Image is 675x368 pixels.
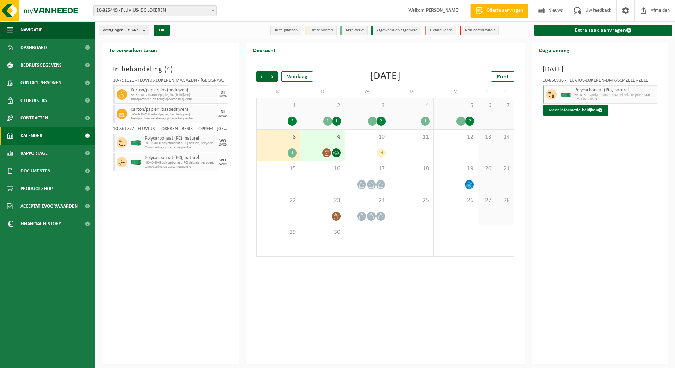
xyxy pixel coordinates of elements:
[482,102,492,110] span: 6
[113,127,228,134] div: 10-861777 - FLUVIUS – LOKEREN - BESIX - LOPPEM - [GEOGRAPHIC_DATA]
[260,102,297,110] span: 1
[393,165,430,173] span: 18
[437,165,474,173] span: 19
[20,92,47,109] span: Gebruikers
[167,66,171,73] span: 4
[574,93,656,97] span: HK-XC-30-G polycarbonaat (PC) deksels, recycleerbaar
[281,71,313,82] div: Vandaag
[534,25,673,36] a: Extra taak aanvragen
[113,64,228,75] h3: In behandeling ( )
[260,228,297,236] span: 29
[93,5,217,16] span: 10-825449 - FLUVIUS- DC LOKEREN
[348,197,386,204] span: 24
[421,117,430,126] div: 1
[377,148,386,158] div: 14
[543,105,608,116] button: Meer informatie bekijken
[221,110,225,114] div: DI
[20,127,42,145] span: Kalender
[246,43,283,57] h2: Overzicht
[470,4,528,18] a: Offerte aanvragen
[154,25,170,36] button: OK
[20,21,42,39] span: Navigatie
[305,26,337,35] li: Uit te voeren
[260,197,297,204] span: 22
[437,197,474,204] span: 26
[393,197,430,204] span: 25
[371,26,421,35] li: Afgewerkt en afgemeld
[256,85,301,98] td: M
[437,102,474,110] span: 5
[304,134,341,142] span: 9
[102,43,164,57] h2: Te verwerken taken
[145,141,216,146] span: HK-XC-40-G polycarbonaat (PC) deksels, recycleerbaar
[332,117,341,126] div: 1
[260,165,297,173] span: 15
[4,352,118,368] iframe: chat widget
[20,39,47,56] span: Dashboard
[131,97,216,102] span: Transport heen-en-terug op vaste frequentie
[348,165,386,173] span: 17
[20,162,50,180] span: Documenten
[260,133,297,141] span: 8
[20,215,61,233] span: Financial History
[221,91,225,95] div: DI
[389,85,434,98] td: D
[500,102,510,110] span: 7
[131,112,216,117] span: HK-XP-30-CU karton/papier, los (bedrijven)
[500,197,510,204] span: 28
[377,117,386,126] div: 2
[300,85,345,98] td: D
[218,114,227,118] div: 30/09
[131,87,216,93] span: Karton/papier, los (bedrijven)
[218,95,227,98] div: 16/09
[532,43,577,57] h2: Dagplanning
[20,109,48,127] span: Contracten
[497,74,509,80] span: Print
[424,8,460,13] strong: [PERSON_NAME]
[103,25,140,36] span: Vestigingen
[20,145,48,162] span: Rapportage
[574,97,656,102] span: T250002590574
[131,160,141,165] img: HK-XC-40-GN-00
[131,117,216,121] span: Transport heen-en-terug op vaste frequentie
[145,165,216,169] span: Omwisseling op vaste frequentie
[113,78,228,85] div: 10-791621 - FLUVIUS LOKEREN MAGAZIJN - [GEOGRAPHIC_DATA]
[304,165,341,173] span: 16
[370,71,401,82] div: [DATE]
[460,26,499,35] li: Non-conformiteit
[456,117,465,126] div: 1
[340,26,368,35] li: Afgewerkt
[348,133,386,141] span: 10
[304,228,341,236] span: 30
[368,117,377,126] div: 1
[20,197,78,215] span: Acceptatievoorwaarden
[560,92,571,97] img: HK-XC-30-GN-00
[256,71,267,82] span: Vorige
[491,71,514,82] a: Print
[574,87,656,93] span: Polycarbonaat (PC), naturel
[145,155,216,161] span: Polycarbonaat (PC), naturel
[131,107,216,112] span: Karton/papier, los (bedrijven)
[485,7,525,14] span: Offerte aanvragen
[437,133,474,141] span: 12
[145,136,216,141] span: Polycarbonaat (PC), naturel
[219,158,226,162] div: WO
[543,78,658,85] div: 10-850936 - FLUVIUS-LOKEREN-DMK/SCP ZELE - ZELE
[482,197,492,204] span: 27
[304,102,341,110] span: 2
[425,26,456,35] li: Geannuleerd
[131,140,141,146] img: HK-XC-40-GN-00
[218,162,227,166] div: 24/09
[288,148,297,158] div: 1
[304,197,341,204] span: 23
[145,161,216,165] span: HK-XC-40-G polycarbonaat (PC) deksels, recycleerbaar
[345,85,389,98] td: W
[219,139,226,143] div: WO
[99,25,149,35] button: Vestigingen(39/42)
[94,6,216,16] span: 10-825449 - FLUVIUS- DC LOKEREN
[145,146,216,150] span: Omwisseling op vaste frequentie
[465,117,474,126] div: 2
[482,133,492,141] span: 13
[496,85,514,98] td: Z
[478,85,496,98] td: Z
